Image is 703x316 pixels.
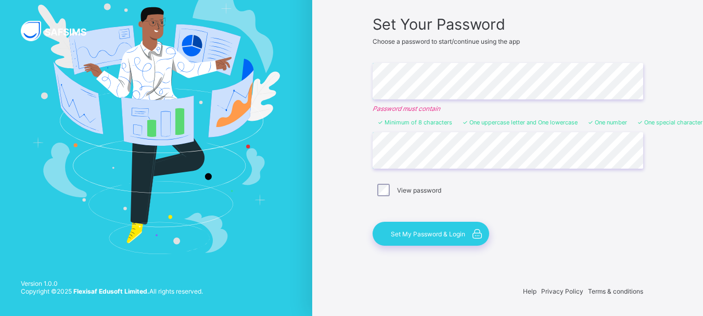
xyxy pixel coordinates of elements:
[391,230,465,238] span: Set My Password & Login
[373,37,520,45] span: Choose a password to start/continue using the app
[588,287,643,295] span: Terms & conditions
[378,119,452,126] li: Minimum of 8 characters
[637,119,702,126] li: One special character
[21,280,203,287] span: Version 1.0.0
[397,186,441,194] label: View password
[523,287,536,295] span: Help
[541,287,583,295] span: Privacy Policy
[373,15,643,33] span: Set Your Password
[373,105,643,112] em: Password must contain
[21,21,99,41] img: SAFSIMS Logo
[463,119,578,126] li: One uppercase letter and One lowercase
[21,287,203,295] span: Copyright © 2025 All rights reserved.
[588,119,627,126] li: One number
[73,287,149,295] strong: Flexisaf Edusoft Limited.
